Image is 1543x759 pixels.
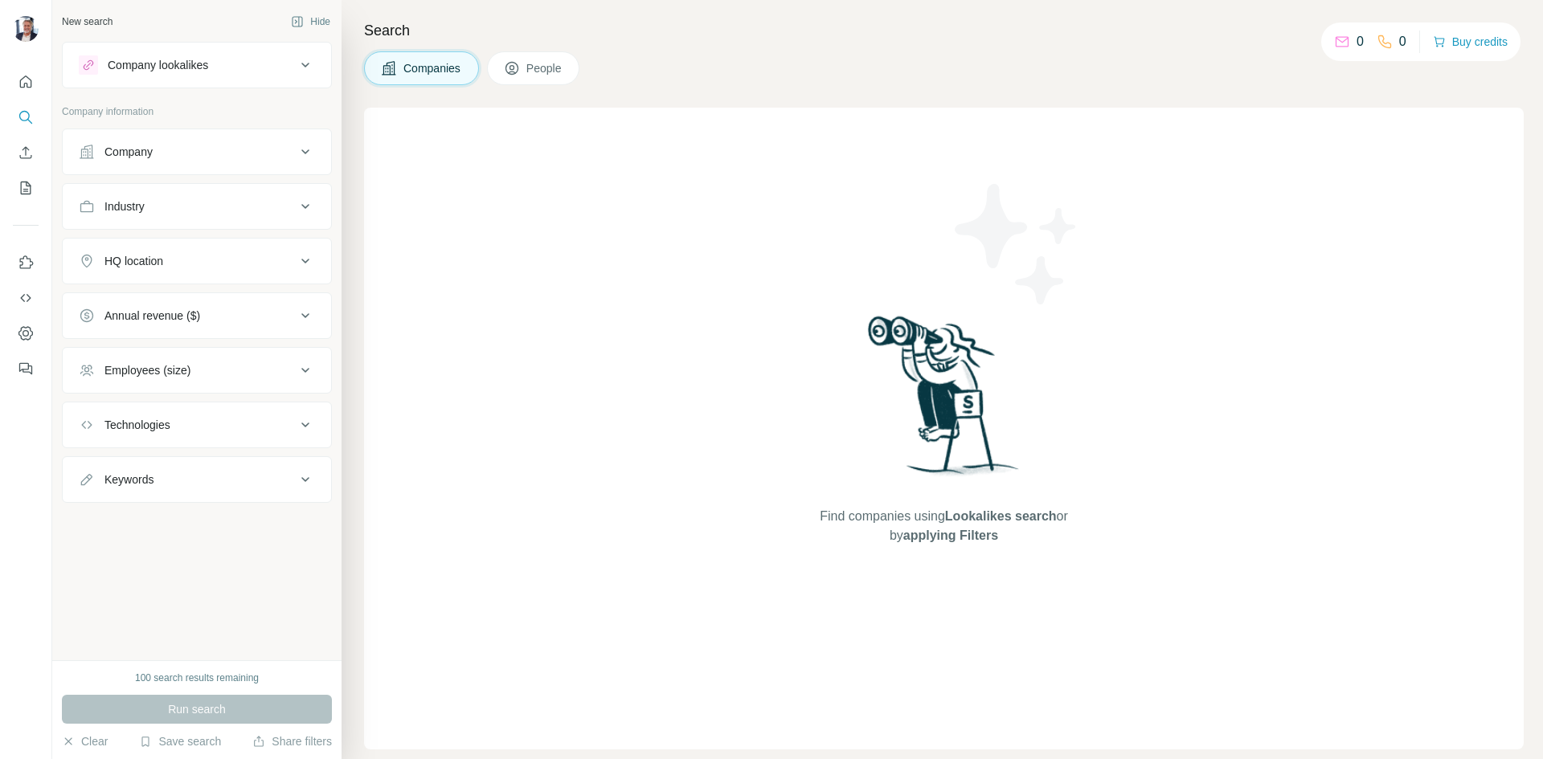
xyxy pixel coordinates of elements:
[63,242,331,280] button: HQ location
[364,19,1524,42] h4: Search
[63,133,331,171] button: Company
[62,104,332,119] p: Company information
[62,14,113,29] div: New search
[63,406,331,444] button: Technologies
[13,138,39,167] button: Enrich CSV
[13,16,39,42] img: Avatar
[104,471,153,488] div: Keywords
[63,187,331,226] button: Industry
[63,296,331,335] button: Annual revenue ($)
[403,60,462,76] span: Companies
[13,248,39,277] button: Use Surfe on LinkedIn
[104,362,190,378] div: Employees (size)
[1357,32,1364,51] p: 0
[861,312,1028,491] img: Surfe Illustration - Woman searching with binoculars
[526,60,563,76] span: People
[13,67,39,96] button: Quick start
[135,671,259,685] div: 100 search results remaining
[104,253,163,269] div: HQ location
[104,417,170,433] div: Technologies
[13,173,39,202] button: My lists
[139,733,221,749] button: Save search
[63,46,331,84] button: Company lookalikes
[62,733,108,749] button: Clear
[815,507,1072,545] span: Find companies using or by
[944,172,1089,316] img: Surfe Illustration - Stars
[252,733,332,749] button: Share filters
[63,351,331,390] button: Employees (size)
[1399,32,1406,51] p: 0
[13,319,39,348] button: Dashboard
[104,198,145,214] div: Industry
[63,460,331,499] button: Keywords
[903,528,998,542] span: applying Filters
[280,10,342,34] button: Hide
[104,308,200,324] div: Annual revenue ($)
[108,57,208,73] div: Company lookalikes
[945,509,1057,523] span: Lookalikes search
[13,103,39,132] button: Search
[1433,31,1508,53] button: Buy credits
[13,354,39,383] button: Feedback
[13,284,39,312] button: Use Surfe API
[104,144,153,160] div: Company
